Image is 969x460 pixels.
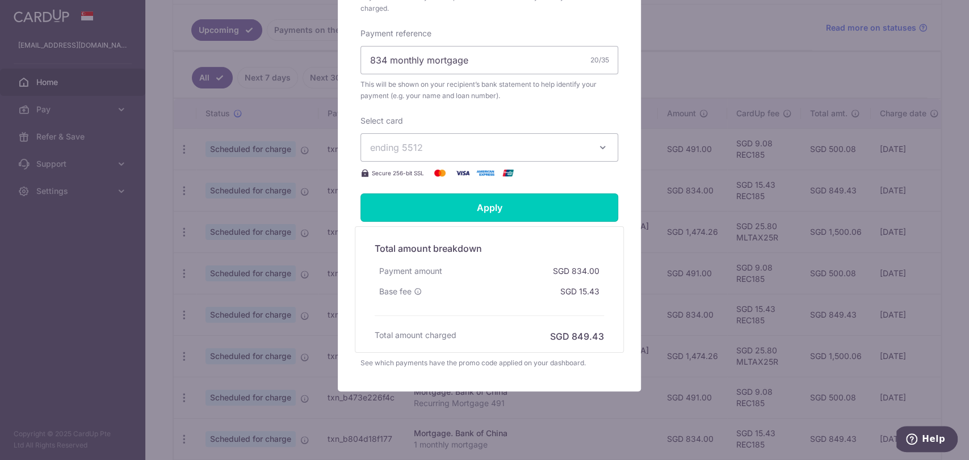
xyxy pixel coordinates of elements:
[379,286,412,297] span: Base fee
[497,166,519,180] img: UnionPay
[375,261,447,281] div: Payment amount
[548,261,604,281] div: SGD 834.00
[474,166,497,180] img: American Express
[556,281,604,302] div: SGD 15.43
[896,426,958,454] iframe: Opens a widget where you can find more information
[451,166,474,180] img: Visa
[590,54,609,66] div: 20/35
[360,357,618,369] div: See which payments have the promo code applied on your dashboard.
[375,330,456,341] h6: Total amount charged
[360,193,618,222] input: Apply
[375,242,604,255] h5: Total amount breakdown
[360,133,618,162] button: ending 5512
[550,330,604,343] h6: SGD 849.43
[360,28,431,39] label: Payment reference
[360,115,403,126] label: Select card
[372,168,424,178] span: Secure 256-bit SSL
[360,79,618,102] span: This will be shown on your recipient’s bank statement to help identify your payment (e.g. your na...
[370,142,423,153] span: ending 5512
[429,166,451,180] img: Mastercard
